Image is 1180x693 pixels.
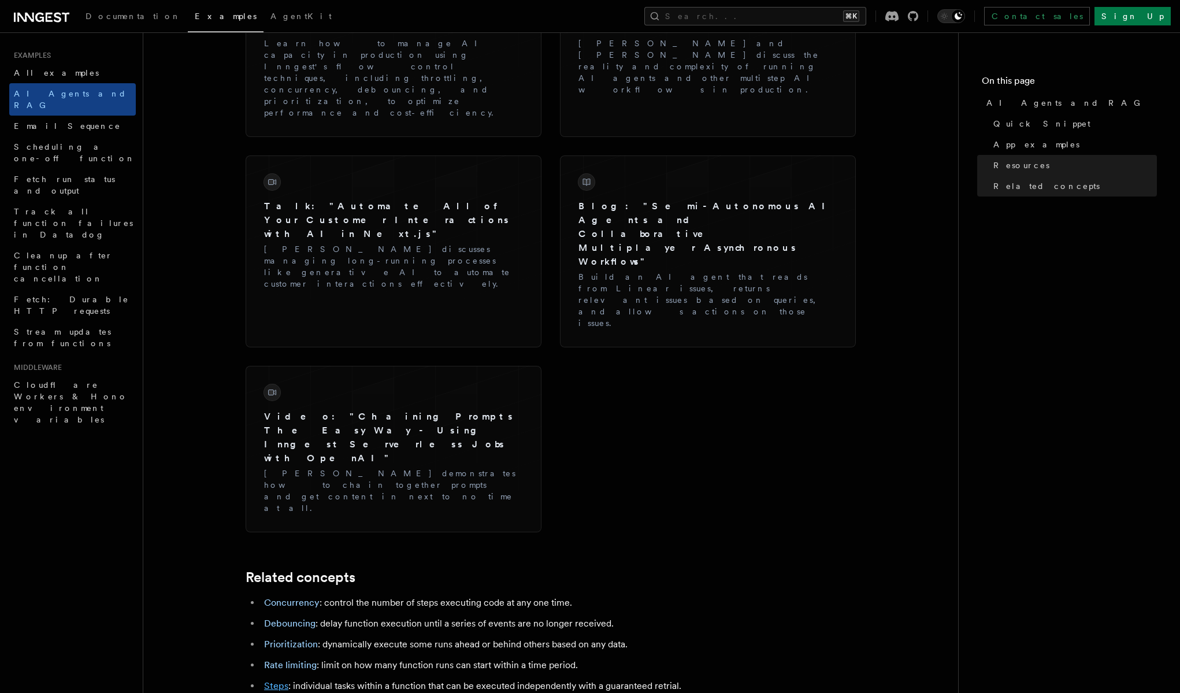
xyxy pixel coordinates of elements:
[188,3,264,32] a: Examples
[261,657,708,673] li: : limit on how many function runs can start within a time period.
[843,10,859,22] kbd: ⌘K
[937,9,965,23] button: Toggle dark mode
[264,243,523,290] p: [PERSON_NAME] discusses managing long-running processes like generative AI to automate customer i...
[14,207,133,239] span: Track all function failures in Datadog
[264,3,339,31] a: AgentKit
[14,251,113,283] span: Cleanup after function cancellation
[989,134,1157,155] a: App examples
[989,113,1157,134] a: Quick Snippet
[14,295,129,316] span: Fetch: Durable HTTP requests
[9,169,136,201] a: Fetch run status and output
[79,3,188,31] a: Documentation
[264,597,320,608] a: Concurrency
[9,136,136,169] a: Scheduling a one-off function
[9,201,136,245] a: Track all function failures in Datadog
[9,83,136,116] a: AI Agents and RAG
[984,7,1090,25] a: Contact sales
[264,410,523,465] h3: Video: "Chaining Prompts The Easy Way - Using Inngest Serverless Jobs with OpenAI"
[255,375,532,523] a: Video: "Chaining Prompts The Easy Way - Using Inngest Serverless Jobs with OpenAI"[PERSON_NAME] d...
[14,380,128,424] span: Cloudflare Workers & Hono environment variables
[1094,7,1171,25] a: Sign Up
[264,680,288,691] a: Steps
[578,271,837,329] p: Build an AI agent that reads from Linear issues, returns relevant issues based on queries, and al...
[9,245,136,289] a: Cleanup after function cancellation
[270,12,332,21] span: AgentKit
[14,175,115,195] span: Fetch run status and output
[982,92,1157,113] a: AI Agents and RAG
[569,165,847,338] a: Blog: "Semi-Autonomous AI Agents and Collaborative Multiplayer Asynchronous Workflows"Build an AI...
[9,375,136,430] a: Cloudflare Workers & Hono environment variables
[264,659,317,670] a: Rate limiting
[261,636,708,653] li: : dynamically execute some runs ahead or behind others based on any data.
[195,12,257,21] span: Examples
[578,199,837,269] h3: Blog: "Semi-Autonomous AI Agents and Collaborative Multiplayer Asynchronous Workflows"
[982,74,1157,92] h4: On this page
[993,118,1090,129] span: Quick Snippet
[9,321,136,354] a: Stream updates from functions
[9,51,51,60] span: Examples
[993,139,1079,150] span: App examples
[246,569,355,585] a: Related concepts
[644,7,866,25] button: Search...⌘K
[14,142,135,163] span: Scheduling a one-off function
[264,468,523,514] p: [PERSON_NAME] demonstrates how to chain together prompts and get content in next to no time at all.
[993,160,1049,171] span: Resources
[9,289,136,321] a: Fetch: Durable HTTP requests
[9,363,62,372] span: Middleware
[255,165,532,299] a: Talk: "Automate All of Your Customer Interactions with AI in Next.js"[PERSON_NAME] discusses mana...
[264,199,523,241] h3: Talk: "Automate All of Your Customer Interactions with AI in Next.js"
[989,176,1157,197] a: Related concepts
[14,89,127,110] span: AI Agents and RAG
[261,616,708,632] li: : delay function execution until a series of events are no longer received.
[986,97,1146,109] span: AI Agents and RAG
[14,121,121,131] span: Email Sequence
[9,62,136,83] a: All examples
[993,180,1100,192] span: Related concepts
[9,116,136,136] a: Email Sequence
[989,155,1157,176] a: Resources
[264,618,316,629] a: Debouncing
[86,12,181,21] span: Documentation
[14,68,99,77] span: All examples
[261,595,708,611] li: : control the number of steps executing code at any one time.
[264,38,523,118] p: Learn how to manage AI capacity in production using Inngest's flow control techniques, including ...
[14,327,111,348] span: Stream updates from functions
[264,639,318,650] a: Prioritization
[578,38,837,95] p: [PERSON_NAME] and [PERSON_NAME] discuss the reality and complexity of running AI agents and other...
